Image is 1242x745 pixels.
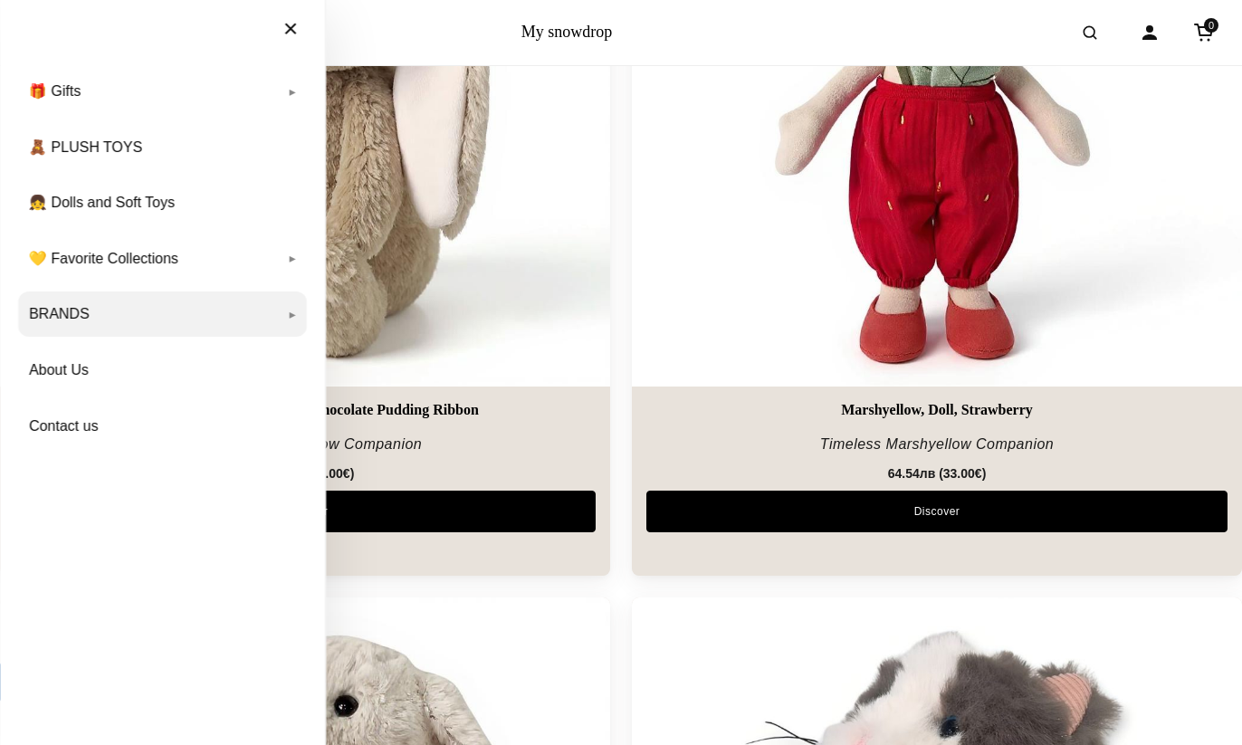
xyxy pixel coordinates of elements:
[1130,13,1170,53] a: Account
[943,466,982,481] span: 33.00
[311,466,350,481] span: 27.00
[646,401,1228,418] a: Marshyellow, Doll, Strawberry
[975,466,982,481] span: €
[646,433,1228,456] p: Timeless Marshyellow Companion
[1184,13,1224,53] a: Cart
[1204,18,1218,33] span: 0
[521,23,613,41] a: My snowdrop
[1065,7,1115,58] button: Open search
[265,9,316,49] button: Close menu
[18,236,307,282] a: 💛 Favorite Collections
[939,466,986,481] span: ( )
[888,466,936,481] span: 64.54
[18,291,307,337] a: BRANDS
[307,466,354,481] span: ( )
[18,69,307,114] a: 🎁 Gifts
[18,348,307,393] a: About Us
[646,491,1228,532] a: Discover Marshyellow, Doll, Strawberry
[18,180,307,225] a: 👧 Dolls and Soft Toys
[343,466,350,481] span: €
[920,466,936,481] span: лв
[18,125,307,170] a: 🧸 PLUSH TOYS
[18,404,307,449] a: Contact us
